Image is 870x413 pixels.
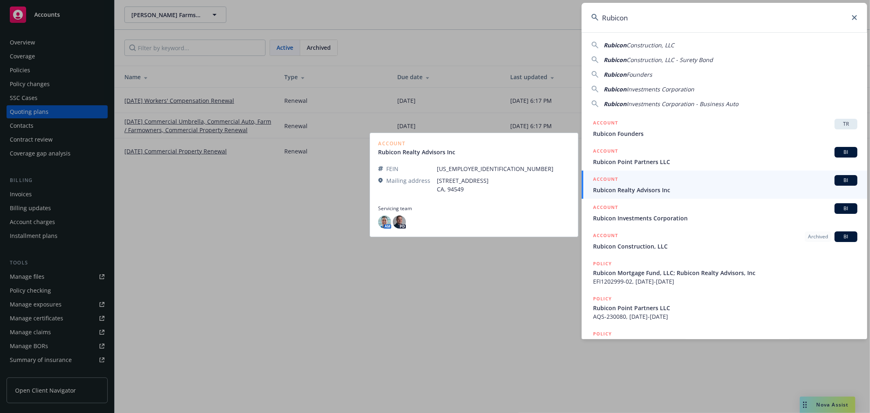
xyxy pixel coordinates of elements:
[582,255,867,290] a: POLICYRubicon Mortgage Fund, LLC; Rubicon Realty Advisors, IncEFI1202999-02, [DATE]-[DATE]
[582,199,867,227] a: ACCOUNTBIRubicon Investments Corporation
[582,227,867,255] a: ACCOUNTArchivedBIRubicon Construction, LLC
[593,269,857,277] span: Rubicon Mortgage Fund, LLC; Rubicon Realty Advisors, Inc
[593,175,618,185] h5: ACCOUNT
[838,177,854,184] span: BI
[593,231,618,241] h5: ACCOUNT
[593,129,857,138] span: Rubicon Founders
[582,290,867,325] a: POLICYRubicon Point Partners LLCAQS-230080, [DATE]-[DATE]
[582,171,867,199] a: ACCOUNTBIRubicon Realty Advisors Inc
[604,71,626,78] span: Rubicon
[593,277,857,286] span: EFI1202999-02, [DATE]-[DATE]
[626,71,652,78] span: Founders
[838,233,854,240] span: BI
[593,312,857,321] span: AQS-230080, [DATE]-[DATE]
[838,205,854,212] span: BI
[593,203,618,213] h5: ACCOUNT
[593,147,618,157] h5: ACCOUNT
[626,41,674,49] span: Construction, LLC
[593,339,857,347] span: Rubicon Point Partners, LLC
[593,186,857,194] span: Rubicon Realty Advisors Inc
[604,41,626,49] span: Rubicon
[604,100,626,108] span: Rubicon
[604,85,626,93] span: Rubicon
[593,119,618,129] h5: ACCOUNT
[808,233,828,240] span: Archived
[582,114,867,142] a: ACCOUNTTRRubicon Founders
[626,56,713,64] span: Construction, LLC - Surety Bond
[582,142,867,171] a: ACCOUNTBIRubicon Point Partners LLC
[593,295,612,303] h5: POLICY
[593,304,857,312] span: Rubicon Point Partners LLC
[626,85,694,93] span: Investments Corporation
[838,120,854,128] span: TR
[626,100,738,108] span: Investments Corporation - Business Auto
[838,149,854,156] span: BI
[604,56,626,64] span: Rubicon
[593,260,612,268] h5: POLICY
[593,242,857,251] span: Rubicon Construction, LLC
[593,330,612,338] h5: POLICY
[582,3,867,32] input: Search...
[593,214,857,222] span: Rubicon Investments Corporation
[582,325,867,360] a: POLICYRubicon Point Partners, LLC
[593,158,857,166] span: Rubicon Point Partners LLC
